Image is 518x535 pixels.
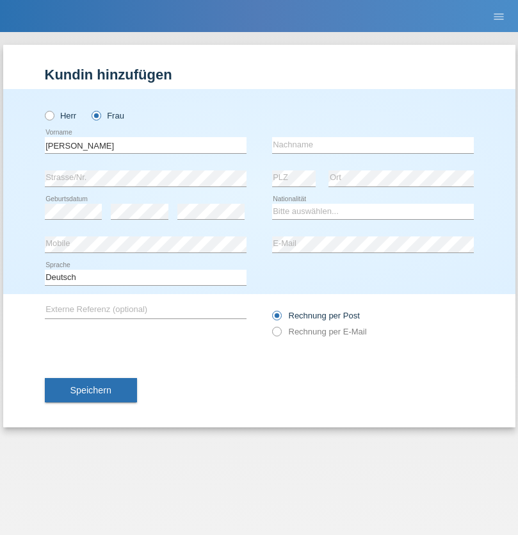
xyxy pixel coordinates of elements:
[70,385,111,395] span: Speichern
[45,111,53,119] input: Herr
[45,378,137,402] button: Speichern
[272,327,280,343] input: Rechnung per E-Mail
[492,10,505,23] i: menu
[92,111,124,120] label: Frau
[272,311,360,320] label: Rechnung per Post
[272,327,367,336] label: Rechnung per E-Mail
[486,12,512,20] a: menu
[45,111,77,120] label: Herr
[272,311,280,327] input: Rechnung per Post
[92,111,100,119] input: Frau
[45,67,474,83] h1: Kundin hinzufügen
